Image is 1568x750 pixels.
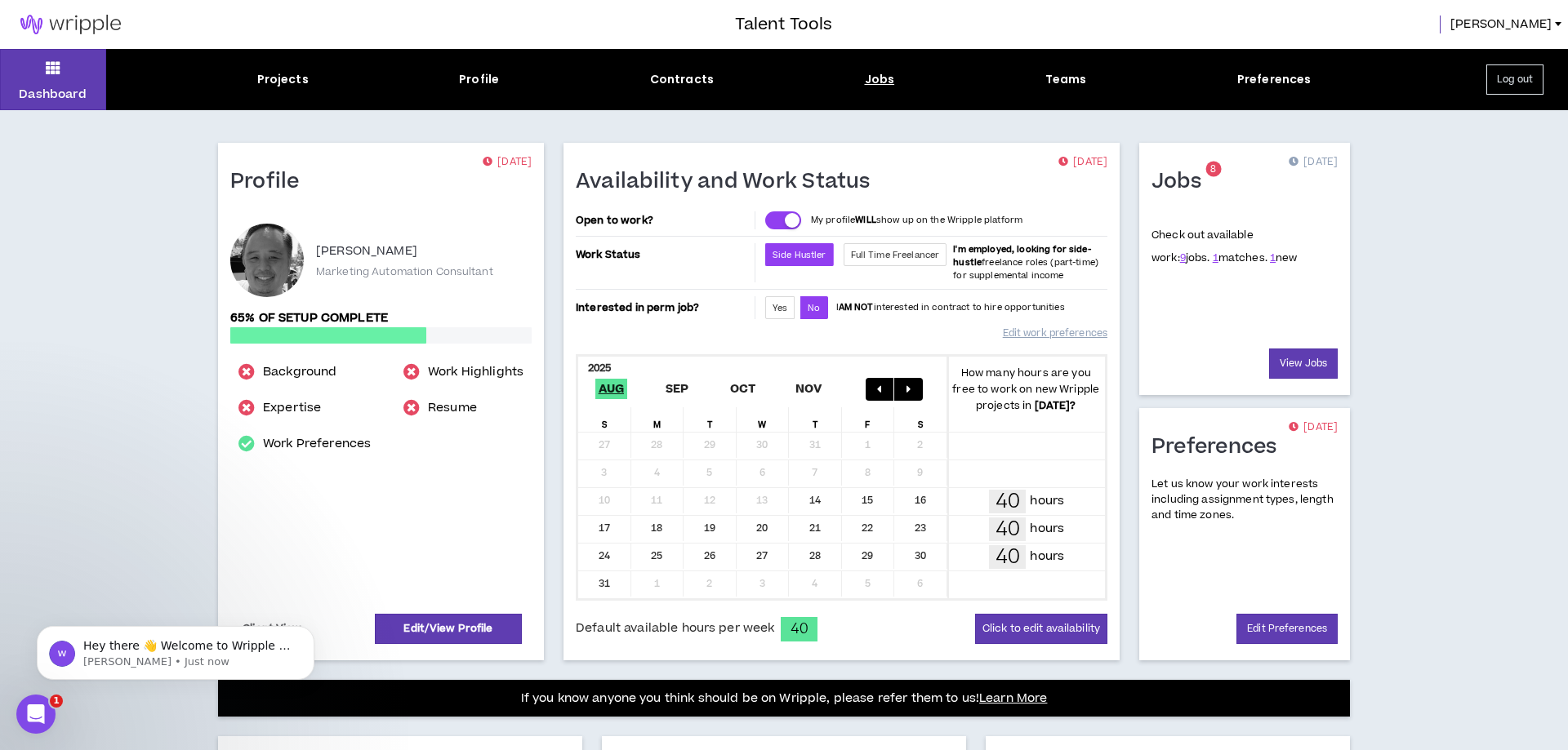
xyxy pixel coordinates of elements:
div: T [789,407,842,432]
iframe: Intercom notifications message [12,592,339,706]
div: S [894,407,947,432]
p: 65% of setup complete [230,309,532,327]
p: Work Status [576,243,751,266]
span: Full Time Freelancer [851,249,940,261]
div: Virgil V. [230,224,304,297]
p: [DATE] [483,154,532,171]
a: Edit Preferences [1236,614,1338,644]
a: Work Highlights [428,362,523,382]
h3: Talent Tools [735,12,832,37]
div: Preferences [1237,71,1312,88]
h1: Preferences [1151,434,1290,460]
a: Edit/View Profile [375,614,522,644]
h1: Jobs [1151,169,1214,195]
span: matches. [1213,251,1267,265]
h1: Availability and Work Status [576,169,883,195]
div: M [631,407,684,432]
b: 2025 [588,361,612,375]
span: 8 [1210,162,1216,176]
strong: AM NOT [839,301,874,313]
strong: WILL [855,214,876,226]
span: No [808,302,820,314]
span: jobs. [1180,251,1210,265]
p: [DATE] [1289,154,1338,171]
a: View Jobs [1269,348,1338,379]
div: Projects [257,71,309,88]
b: I'm employed, looking for side-hustle [953,243,1090,268]
p: How many hours are you free to work on new Wripple projects in [947,365,1106,414]
p: Dashboard [19,86,87,103]
div: T [684,407,737,432]
p: Interested in perm job? [576,296,751,319]
p: Check out available work: [1151,228,1298,265]
p: hours [1030,548,1064,566]
div: Contracts [650,71,714,88]
span: Nov [792,379,826,399]
div: Teams [1045,71,1087,88]
a: 9 [1180,251,1186,265]
a: Expertise [263,398,321,418]
p: hours [1030,492,1064,510]
span: Yes [773,302,787,314]
p: I interested in contract to hire opportunities [836,301,1065,314]
a: 1 [1213,251,1218,265]
p: If you know anyone you think should be on Wripple, please refer them to us! [521,689,1048,708]
div: Jobs [865,71,895,88]
p: Open to work? [576,214,751,227]
p: [PERSON_NAME] [316,242,417,261]
button: Log out [1486,64,1543,95]
span: new [1270,251,1298,265]
sup: 8 [1205,162,1221,177]
a: Background [263,362,336,382]
a: Learn More [979,690,1047,707]
span: [PERSON_NAME] [1450,16,1552,33]
b: [DATE] ? [1035,398,1076,413]
button: Click to edit availability [975,614,1107,644]
span: Oct [727,379,759,399]
a: Edit work preferences [1003,319,1107,348]
div: F [842,407,895,432]
div: S [578,407,631,432]
p: [DATE] [1058,154,1107,171]
span: Sep [662,379,693,399]
p: hours [1030,520,1064,538]
h1: Profile [230,169,312,195]
div: Profile [459,71,499,88]
iframe: Intercom live chat [16,695,56,734]
span: Default available hours per week [576,619,774,637]
p: [DATE] [1289,419,1338,436]
p: Let us know your work interests including assignment types, length and time zones. [1151,477,1338,524]
span: 1 [50,695,63,708]
div: W [737,407,790,432]
a: Resume [428,398,477,418]
p: Marketing Automation Consultant [316,264,493,279]
a: 1 [1270,251,1276,265]
span: freelance roles (part-time) for supplemental income [953,243,1098,282]
p: My profile show up on the Wripple platform [811,214,1022,227]
a: Work Preferences [263,434,371,454]
span: Aug [595,379,628,399]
